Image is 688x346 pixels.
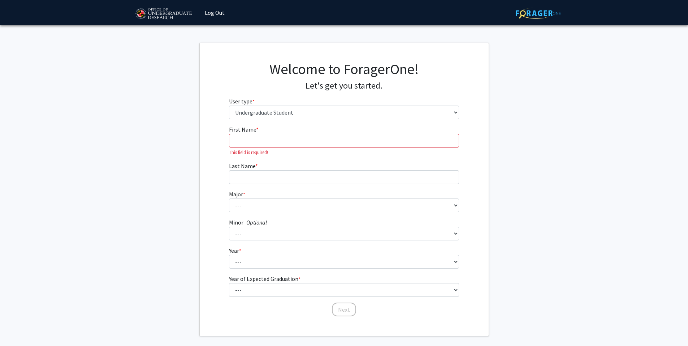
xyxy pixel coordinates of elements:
button: Next [332,303,356,316]
h1: Welcome to ForagerOne! [229,60,459,78]
label: User type [229,97,255,106]
i: - Optional [243,219,267,226]
span: First Name [229,126,256,133]
p: This field is required! [229,149,459,156]
h4: Let's get you started. [229,81,459,91]
iframe: Chat [5,313,31,341]
span: Last Name [229,162,255,170]
img: University of Maryland Logo [133,5,194,23]
img: ForagerOne Logo [516,8,561,19]
label: Minor [229,218,267,227]
label: Year [229,246,241,255]
label: Major [229,190,245,198]
label: Year of Expected Graduation [229,274,300,283]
